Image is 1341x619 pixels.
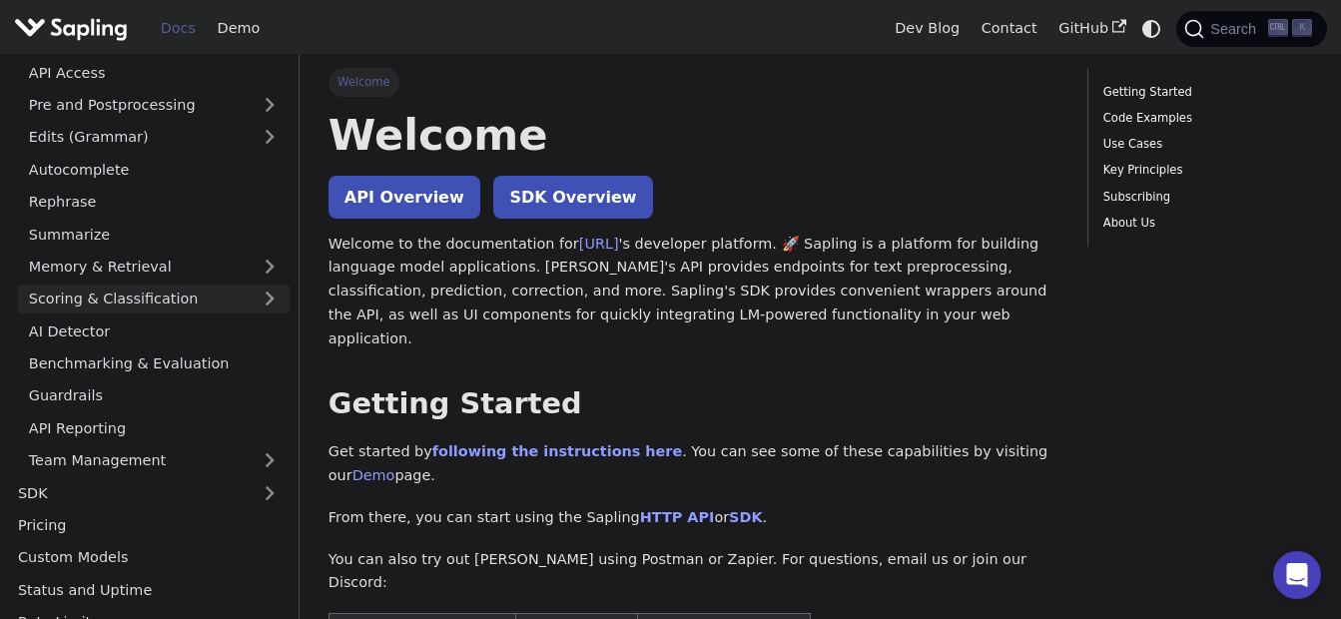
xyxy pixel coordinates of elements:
img: Sapling.ai [14,14,128,43]
a: following the instructions here [432,443,682,459]
p: From there, you can start using the Sapling or . [329,506,1059,530]
a: Scoring & Classification [18,285,290,313]
a: Dev Blog [884,13,970,44]
a: Demo [207,13,271,44]
a: Summarize [18,220,290,249]
a: Demo [352,467,395,483]
nav: Breadcrumbs [329,68,1059,96]
a: Pricing [7,511,290,540]
a: Docs [150,13,207,44]
button: Expand sidebar category 'SDK' [250,478,290,507]
a: Memory & Retrieval [18,253,290,282]
a: HTTP API [640,509,715,525]
button: Search (Ctrl+K) [1176,11,1326,47]
a: Rephrase [18,188,290,217]
button: Switch between dark and light mode (currently system mode) [1137,14,1166,43]
a: AI Detector [18,316,290,345]
a: API Access [18,58,290,87]
div: Open Intercom Messenger [1273,551,1321,599]
a: About Us [1103,214,1305,233]
a: Subscribing [1103,188,1305,207]
a: API Reporting [18,413,290,442]
a: [URL] [579,236,619,252]
p: Get started by . You can see some of these capabilities by visiting our page. [329,440,1059,488]
span: Welcome [329,68,399,96]
a: API Overview [329,176,480,219]
a: Contact [971,13,1048,44]
a: Autocomplete [18,155,290,184]
a: SDK [729,509,762,525]
p: Welcome to the documentation for 's developer platform. 🚀 Sapling is a platform for building lang... [329,233,1059,351]
span: Search [1204,21,1268,37]
a: Team Management [18,446,290,475]
kbd: K [1292,19,1312,37]
a: GitHub [1047,13,1136,44]
a: Key Principles [1103,161,1305,180]
a: Sapling.ai [14,14,135,43]
a: Guardrails [18,381,290,410]
h1: Welcome [329,108,1059,162]
a: Getting Started [1103,83,1305,102]
a: Edits (Grammar) [18,123,290,152]
p: You can also try out [PERSON_NAME] using Postman or Zapier. For questions, email us or join our D... [329,548,1059,596]
a: Pre and Postprocessing [18,91,290,120]
h2: Getting Started [329,386,1059,422]
a: Status and Uptime [7,575,290,604]
a: Use Cases [1103,135,1305,154]
a: Custom Models [7,543,290,572]
a: Benchmarking & Evaluation [18,349,290,378]
a: Code Examples [1103,109,1305,128]
a: SDK Overview [493,176,652,219]
a: SDK [7,478,250,507]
